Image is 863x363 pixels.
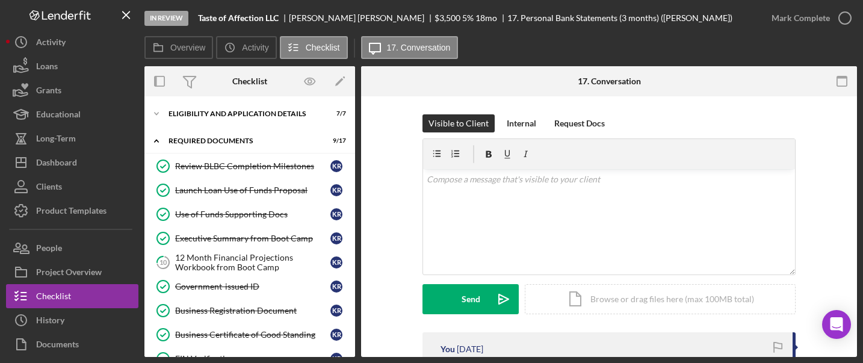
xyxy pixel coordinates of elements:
div: Product Templates [36,199,107,226]
label: Activity [242,43,268,52]
tspan: 10 [159,258,167,266]
div: Checklist [232,76,267,86]
div: 9 / 17 [324,137,346,144]
b: Taste of Affection LLC [198,13,279,23]
div: Loans [36,54,58,81]
div: Clients [36,175,62,202]
div: Business Registration Document [175,306,330,315]
div: Activity [36,30,66,57]
button: Overview [144,36,213,59]
div: Long-Term [36,126,76,154]
button: Activity [6,30,138,54]
a: Government-issued IDKR [150,275,349,299]
a: Review BLBC Completion MilestonesKR [150,154,349,178]
a: Use of Funds Supporting DocsKR [150,202,349,226]
div: K R [330,305,342,317]
div: Launch Loan Use of Funds Proposal [175,185,330,195]
div: Executive Summary from Boot Camp [175,234,330,243]
div: 17. Conversation [578,76,641,86]
div: K R [330,160,342,172]
time: 2025-07-17 18:56 [457,344,483,354]
button: Checklist [280,36,348,59]
button: Activity [216,36,276,59]
div: Educational [36,102,81,129]
button: Send [422,284,519,314]
button: Loans [6,54,138,78]
div: 7 / 7 [324,110,346,117]
div: In Review [144,11,188,26]
button: History [6,308,138,332]
button: Documents [6,332,138,356]
button: Checklist [6,284,138,308]
div: K R [330,184,342,196]
label: Overview [170,43,205,52]
div: People [36,236,62,263]
button: Educational [6,102,138,126]
div: K R [330,329,342,341]
a: 1012 Month Financial Projections Workbook from Boot CampKR [150,250,349,275]
button: Dashboard [6,150,138,175]
button: Mark Complete [759,6,857,30]
div: Documents [36,332,79,359]
div: Send [462,284,480,314]
div: Grants [36,78,61,105]
label: Checklist [306,43,340,52]
button: Internal [501,114,542,132]
a: Launch Loan Use of Funds ProposalKR [150,178,349,202]
div: K R [330,208,342,220]
div: K R [330,281,342,293]
button: Project Overview [6,260,138,284]
div: Internal [507,114,536,132]
div: Project Overview [36,260,102,287]
div: Visible to Client [428,114,489,132]
div: Review BLBC Completion Milestones [175,161,330,171]
button: People [6,236,138,260]
div: Mark Complete [772,6,830,30]
div: 12 Month Financial Projections Workbook from Boot Camp [175,253,330,272]
a: Executive Summary from Boot CampKR [150,226,349,250]
div: Dashboard [36,150,77,178]
button: Clients [6,175,138,199]
div: Request Docs [554,114,605,132]
a: Business Registration DocumentKR [150,299,349,323]
div: K R [330,232,342,244]
span: $3,500 [435,13,460,23]
div: History [36,308,64,335]
div: K R [330,256,342,268]
div: 5 % [462,13,474,23]
button: 17. Conversation [361,36,459,59]
div: [PERSON_NAME] [PERSON_NAME] [289,13,435,23]
div: Required Documents [169,137,316,144]
div: Open Intercom Messenger [822,310,851,339]
div: 17. Personal Bank Statements (3 months) ([PERSON_NAME]) [507,13,732,23]
button: Product Templates [6,199,138,223]
a: Business Certificate of Good StandingKR [150,323,349,347]
label: 17. Conversation [387,43,451,52]
div: 18 mo [475,13,497,23]
button: Grants [6,78,138,102]
button: Request Docs [548,114,611,132]
div: Eligibility and Application Details [169,110,316,117]
button: Visible to Client [422,114,495,132]
div: Use of Funds Supporting Docs [175,209,330,219]
div: Checklist [36,284,71,311]
div: Business Certificate of Good Standing [175,330,330,340]
div: You [441,344,455,354]
button: Long-Term [6,126,138,150]
div: Government-issued ID [175,282,330,291]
